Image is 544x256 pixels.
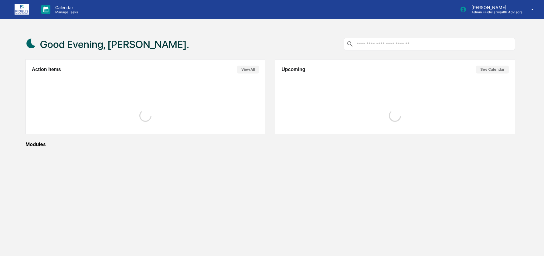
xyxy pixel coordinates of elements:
[25,142,515,147] div: Modules
[50,5,81,10] p: Calendar
[237,66,259,73] button: View All
[32,67,61,72] h2: Action Items
[15,4,29,15] img: logo
[50,10,81,14] p: Manage Tasks
[467,10,522,14] p: Admin • Fidelis Wealth Advisors
[467,5,522,10] p: [PERSON_NAME]
[40,38,189,50] h1: Good Evening, [PERSON_NAME].
[281,67,305,72] h2: Upcoming
[476,66,509,73] button: See Calendar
